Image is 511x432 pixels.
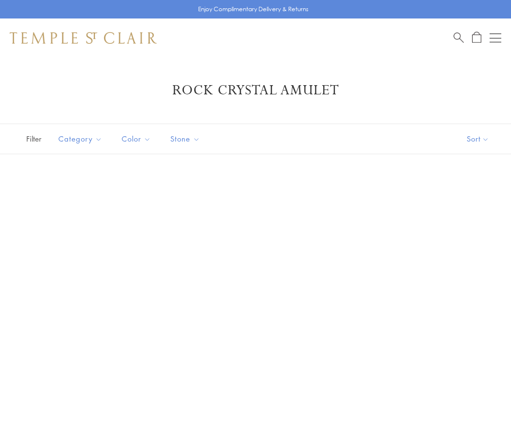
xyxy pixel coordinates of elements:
[165,133,207,145] span: Stone
[472,32,481,44] a: Open Shopping Bag
[24,82,487,99] h1: Rock Crystal Amulet
[198,4,309,14] p: Enjoy Complimentary Delivery & Returns
[54,133,109,145] span: Category
[51,128,109,150] button: Category
[490,32,501,44] button: Open navigation
[454,32,464,44] a: Search
[10,32,157,44] img: Temple St. Clair
[117,133,158,145] span: Color
[114,128,158,150] button: Color
[445,124,511,154] button: Show sort by
[163,128,207,150] button: Stone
